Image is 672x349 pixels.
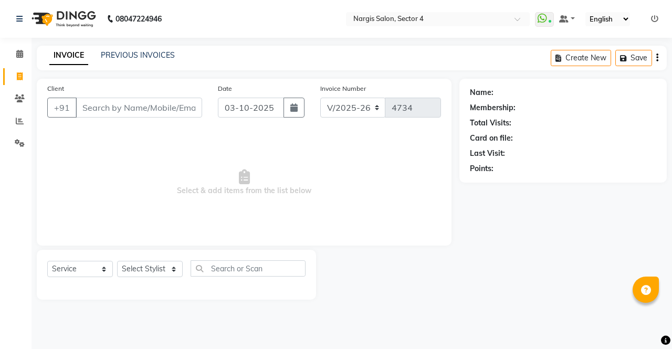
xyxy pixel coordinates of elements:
iframe: chat widget [628,307,661,339]
img: logo [27,4,99,34]
div: Membership: [470,102,516,113]
label: Client [47,84,64,93]
b: 08047224946 [115,4,162,34]
button: +91 [47,98,77,118]
label: Date [218,84,232,93]
div: Last Visit: [470,148,505,159]
div: Name: [470,87,493,98]
button: Save [615,50,652,66]
button: Create New [551,50,611,66]
a: INVOICE [49,46,88,65]
span: Select & add items from the list below [47,130,441,235]
input: Search by Name/Mobile/Email/Code [76,98,202,118]
div: Points: [470,163,493,174]
div: Card on file: [470,133,513,144]
div: Total Visits: [470,118,511,129]
label: Invoice Number [320,84,366,93]
input: Search or Scan [191,260,306,277]
a: PREVIOUS INVOICES [101,50,175,60]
